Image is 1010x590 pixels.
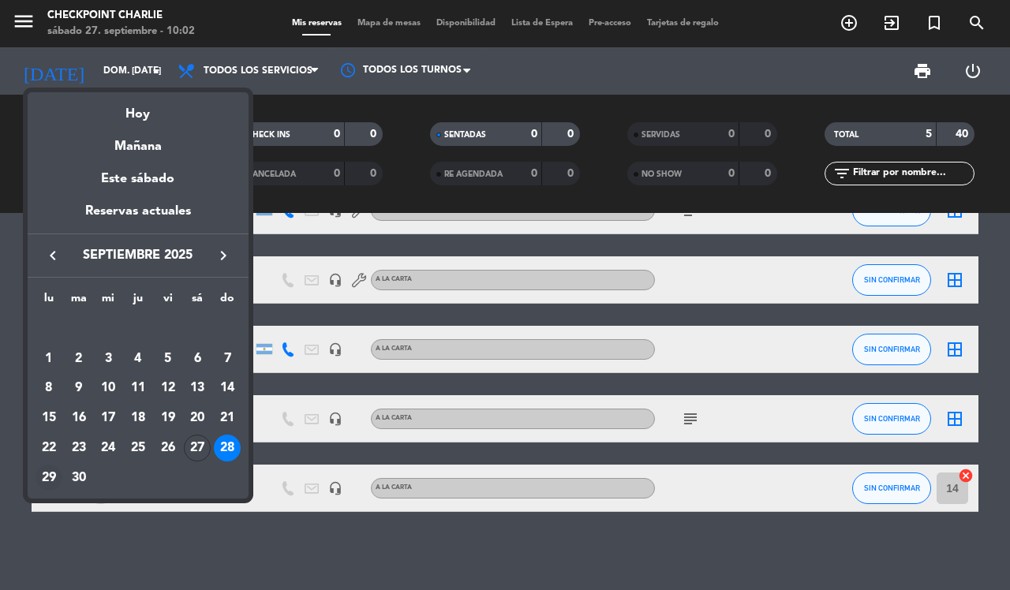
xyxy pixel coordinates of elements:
[28,92,249,125] div: Hoy
[93,374,123,404] td: 10 de septiembre de 2025
[125,435,151,461] div: 25
[64,403,94,433] td: 16 de septiembre de 2025
[43,246,62,265] i: keyboard_arrow_left
[155,405,181,431] div: 19
[153,433,183,463] td: 26 de septiembre de 2025
[123,289,153,314] th: jueves
[93,433,123,463] td: 24 de septiembre de 2025
[34,374,64,404] td: 8 de septiembre de 2025
[64,374,94,404] td: 9 de septiembre de 2025
[184,435,211,461] div: 27
[183,403,213,433] td: 20 de septiembre de 2025
[34,403,64,433] td: 15 de septiembre de 2025
[212,433,242,463] td: 28 de septiembre de 2025
[36,465,62,491] div: 29
[184,375,211,402] div: 13
[93,344,123,374] td: 3 de septiembre de 2025
[28,125,249,157] div: Mañana
[65,435,92,461] div: 23
[34,344,64,374] td: 1 de septiembre de 2025
[34,433,64,463] td: 22 de septiembre de 2025
[212,403,242,433] td: 21 de septiembre de 2025
[183,289,213,314] th: sábado
[95,405,122,431] div: 17
[123,433,153,463] td: 25 de septiembre de 2025
[36,435,62,461] div: 22
[64,344,94,374] td: 2 de septiembre de 2025
[125,345,151,372] div: 4
[34,314,242,344] td: SEP.
[153,403,183,433] td: 19 de septiembre de 2025
[95,435,122,461] div: 24
[212,344,242,374] td: 7 de septiembre de 2025
[123,374,153,404] td: 11 de septiembre de 2025
[212,374,242,404] td: 14 de septiembre de 2025
[123,344,153,374] td: 4 de septiembre de 2025
[36,375,62,402] div: 8
[183,344,213,374] td: 6 de septiembre de 2025
[64,433,94,463] td: 23 de septiembre de 2025
[155,345,181,372] div: 5
[214,405,241,431] div: 21
[209,245,238,266] button: keyboard_arrow_right
[67,245,209,266] span: septiembre 2025
[93,403,123,433] td: 17 de septiembre de 2025
[123,403,153,433] td: 18 de septiembre de 2025
[184,405,211,431] div: 20
[65,465,92,491] div: 30
[212,289,242,314] th: domingo
[214,246,233,265] i: keyboard_arrow_right
[36,405,62,431] div: 15
[65,375,92,402] div: 9
[36,345,62,372] div: 1
[125,375,151,402] div: 11
[65,405,92,431] div: 16
[125,405,151,431] div: 18
[183,433,213,463] td: 27 de septiembre de 2025
[214,435,241,461] div: 28
[214,375,241,402] div: 14
[95,375,122,402] div: 10
[34,289,64,314] th: lunes
[95,345,122,372] div: 3
[34,463,64,493] td: 29 de septiembre de 2025
[155,435,181,461] div: 26
[65,345,92,372] div: 2
[184,345,211,372] div: 6
[214,345,241,372] div: 7
[39,245,67,266] button: keyboard_arrow_left
[155,375,181,402] div: 12
[183,374,213,404] td: 13 de septiembre de 2025
[28,201,249,233] div: Reservas actuales
[28,157,249,201] div: Este sábado
[153,344,183,374] td: 5 de septiembre de 2025
[64,289,94,314] th: martes
[93,289,123,314] th: miércoles
[64,463,94,493] td: 30 de septiembre de 2025
[153,374,183,404] td: 12 de septiembre de 2025
[153,289,183,314] th: viernes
